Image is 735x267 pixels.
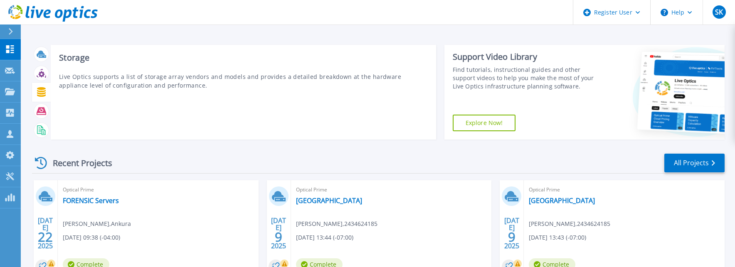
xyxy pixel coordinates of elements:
[63,219,131,228] span: [PERSON_NAME] , Ankura
[296,233,353,242] span: [DATE] 13:44 (-07:00)
[32,153,123,173] div: Recent Projects
[504,218,520,248] div: [DATE] 2025
[715,9,723,15] span: SK
[529,185,720,194] span: Optical Prime
[59,53,428,62] h3: Storage
[296,185,487,194] span: Optical Prime
[296,196,362,205] a: [GEOGRAPHIC_DATA]
[63,196,119,205] a: FORENSIC Servers
[453,51,595,62] div: Support Video Library
[63,233,120,242] span: [DATE] 09:38 (-04:00)
[37,218,53,248] div: [DATE] 2025
[508,233,515,240] span: 9
[59,72,428,90] p: Live Optics supports a list of storage array vendors and models and provides a detailed breakdown...
[63,185,254,194] span: Optical Prime
[529,219,610,228] span: [PERSON_NAME] , 2434624185
[664,154,725,172] a: All Projects
[275,233,282,240] span: 9
[453,66,595,91] div: Find tutorials, instructional guides and other support videos to help you make the most of your L...
[453,115,516,131] a: Explore Now!
[529,196,595,205] a: [GEOGRAPHIC_DATA]
[271,218,286,248] div: [DATE] 2025
[529,233,586,242] span: [DATE] 13:43 (-07:00)
[296,219,377,228] span: [PERSON_NAME] , 2434624185
[38,233,53,240] span: 22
